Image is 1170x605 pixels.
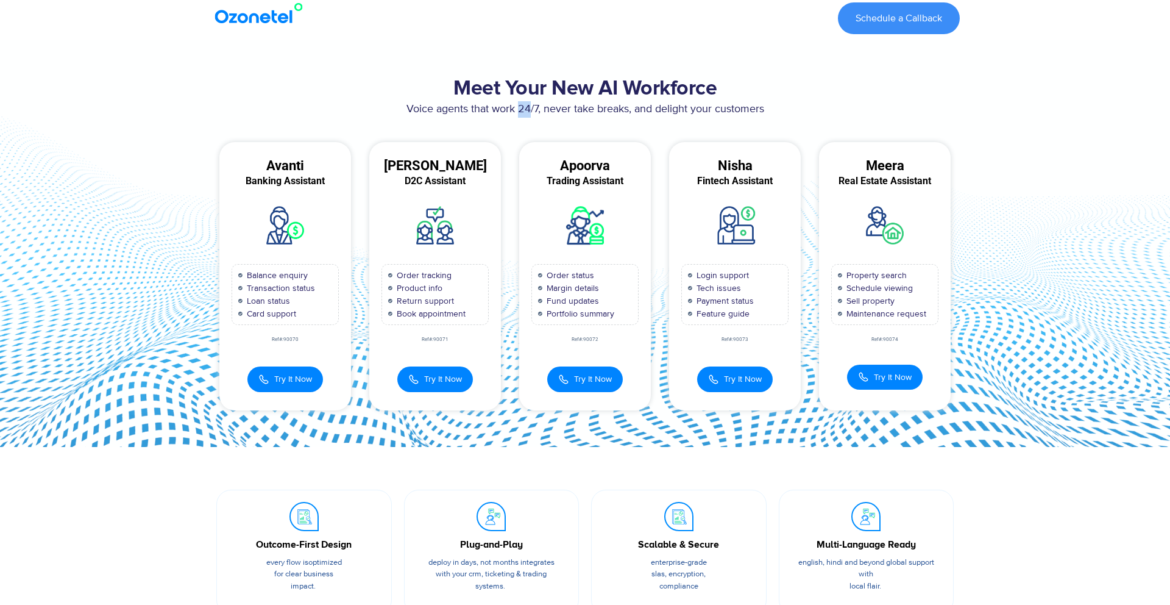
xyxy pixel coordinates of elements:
div: Multi-Language Ready [798,537,935,552]
span: Schedule a Callback [856,13,942,23]
span: Return support [394,295,454,307]
div: Banking Assistant [219,176,351,187]
span: Loan status [244,295,290,307]
a: Schedule a Callback [838,2,960,34]
div: [PERSON_NAME] [369,160,501,171]
span: Every flow is [266,557,308,567]
button: Try It Now [697,367,773,392]
div: Plug-and-Play [423,537,561,552]
div: D2C Assistant [369,176,501,187]
div: Fintech Assistant [669,176,801,187]
img: Call Icon [408,373,419,386]
div: Outcome-First Design [235,537,373,552]
img: Call Icon [558,373,569,386]
span: Balance enquiry [244,269,308,282]
span: Schedule viewing [843,282,913,295]
span: optimized [308,557,342,567]
span: Try It Now [874,371,912,384]
span: Try It Now [574,373,612,385]
span: Card support [244,307,296,320]
span: SLAs, encryption, compliance [651,569,706,591]
span: Try It Now [274,373,312,385]
span: Margin details [544,282,599,295]
span: Order status [544,269,594,282]
img: Call Icon [858,371,869,382]
span: Book appointment [394,307,466,320]
span: Portfolio summary [544,307,614,320]
span: Tech issues [693,282,741,295]
div: Ref#:90070 [219,337,351,342]
div: Scalable & Secure [610,537,748,552]
div: Trading Assistant [519,176,651,187]
span: Try It Now [424,373,462,385]
span: Product info [394,282,442,295]
img: Call Icon [258,373,269,386]
div: Avanti [219,160,351,171]
div: Apoorva [519,160,651,171]
span: Property search [843,269,907,282]
h2: Meet Your New AI Workforce [210,77,960,101]
span: Feature guide [693,307,750,320]
div: Ref#:90071 [369,337,501,342]
button: Try It Now [397,367,473,392]
div: Real Estate Assistant [819,176,951,187]
span: Try It Now [724,373,762,385]
div: Nisha [669,160,801,171]
span: Maintenance request [843,307,926,320]
span: Enterprise-grade [651,557,707,567]
span: Fund updates [544,295,599,307]
div: Meera [819,160,951,171]
button: Try It Now [547,367,623,392]
button: Try It Now [247,367,323,392]
span: Login support [693,269,749,282]
img: Call Icon [708,373,719,386]
span: for clear business impact. [274,569,333,591]
span: Transaction status [244,282,315,295]
div: Ref#:90073 [669,337,801,342]
div: Ref#:90072 [519,337,651,342]
button: Try It Now [847,365,923,390]
span: Order tracking [394,269,452,282]
span: Sell property [843,295,895,307]
span: English, Hindi and beyond global support with local flair. [798,557,934,591]
div: Ref#:90074 [819,337,951,342]
span: Deploy in days, not months integrates with your CRM, ticketing & trading systems. [428,557,555,591]
span: Payment status [693,295,754,307]
p: Voice agents that work 24/7, never take breaks, and delight your customers [210,101,960,118]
